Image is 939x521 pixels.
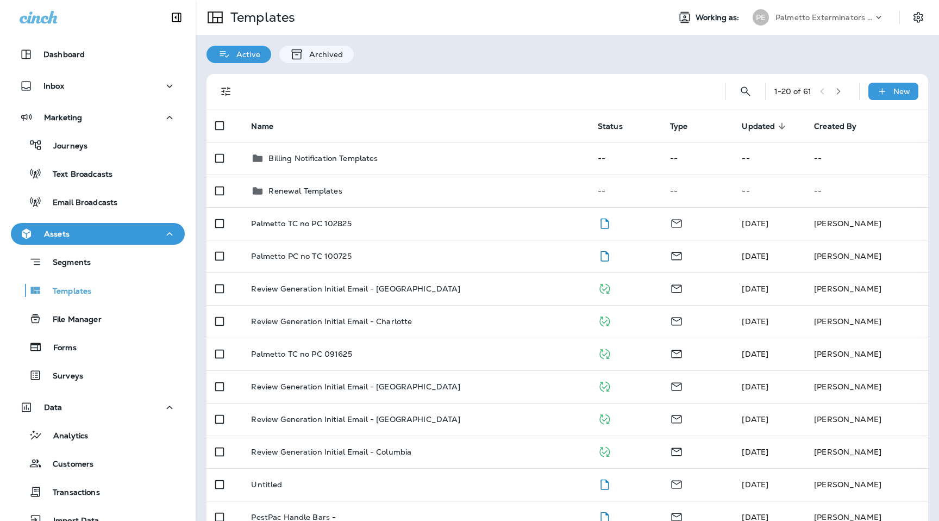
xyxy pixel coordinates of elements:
button: Settings [909,8,928,27]
span: Status [598,121,637,131]
span: Email [670,511,683,521]
span: Published [598,413,611,423]
p: Active [231,50,260,59]
button: Dashboard [11,44,185,65]
button: File Manager [11,307,185,330]
p: Renewal Templates [268,187,342,195]
span: Frank Carreno [742,480,768,489]
p: Untitled [251,480,282,489]
span: Created By [814,121,871,131]
td: -- [733,175,805,207]
div: PE [753,9,769,26]
button: Search Templates [735,80,756,102]
p: Review Generation Initial Email - Columbia [251,448,411,456]
span: Created By [814,122,856,131]
p: Review Generation Initial Email - [GEOGRAPHIC_DATA] [251,382,460,391]
span: Email [670,479,683,488]
td: [PERSON_NAME] [805,436,928,468]
span: Email [670,348,683,358]
p: Review Generation Initial Email - Charlotte [251,317,412,326]
button: Data [11,396,185,418]
span: Julia Horton [742,251,768,261]
span: Published [598,315,611,325]
button: Collapse Sidebar [161,7,192,28]
td: [PERSON_NAME] [805,240,928,272]
button: Analytics [11,424,185,446]
button: Email Broadcasts [11,190,185,213]
td: [PERSON_NAME] [805,305,928,338]
p: Inbox [43,82,64,90]
span: Draft [598,218,611,227]
span: Email [670,218,683,227]
td: [PERSON_NAME] [805,370,928,403]
p: Palmetto TC no PC 102825 [251,219,351,228]
p: Transactions [42,488,100,498]
span: Julia Horton [742,219,768,228]
span: Email [670,446,683,456]
p: Segments [42,258,91,269]
button: Filters [215,80,237,102]
span: Email [670,413,683,423]
p: Forms [42,343,77,353]
span: Draft [598,250,611,260]
button: Surveys [11,364,185,387]
button: Journeys [11,134,185,157]
span: Email [670,315,683,325]
p: Archived [304,50,343,59]
span: Julia Horton [742,284,768,294]
p: Palmetto Exterminators LLC [775,13,873,22]
button: Forms [11,336,185,358]
p: Templates [42,287,91,297]
td: -- [805,142,928,175]
p: Journeys [42,141,87,152]
span: Email [670,381,683,390]
span: Working as: [696,13,742,22]
span: Email [670,250,683,260]
p: Email Broadcasts [42,198,117,208]
td: -- [805,175,928,207]
span: Email [670,283,683,293]
p: Palmetto TC no PC 091625 [251,350,352,358]
span: Julia Horton [742,414,768,424]
span: Published [598,348,611,358]
p: Data [44,403,62,412]
span: Draft [598,511,611,521]
td: [PERSON_NAME] [805,207,928,240]
p: New [893,87,910,96]
button: Customers [11,452,185,475]
span: Julia Horton [742,447,768,457]
span: Status [598,122,623,131]
p: Palmetto PC no TC 100725 [251,252,351,260]
p: Customers [42,460,93,470]
p: Marketing [44,113,82,122]
p: Review Generation Initial Email - [GEOGRAPHIC_DATA] [251,415,460,424]
td: -- [589,175,661,207]
span: Type [670,122,688,131]
td: -- [733,142,805,175]
span: Type [670,121,702,131]
span: Julia Horton [742,317,768,326]
button: Text Broadcasts [11,162,185,185]
span: Published [598,446,611,456]
span: Draft [598,479,611,488]
p: Assets [44,230,70,238]
button: Templates [11,279,185,302]
span: Updated [742,122,775,131]
span: Name [251,121,287,131]
p: Analytics [42,431,88,442]
button: Assets [11,223,185,245]
td: [PERSON_NAME] [805,272,928,305]
p: Templates [226,9,295,26]
div: 1 - 20 of 61 [774,87,811,96]
p: Dashboard [43,50,85,59]
p: Surveys [42,371,83,382]
td: [PERSON_NAME] [805,468,928,501]
p: Review Generation Initial Email - [GEOGRAPHIC_DATA] [251,284,460,293]
span: Published [598,381,611,390]
button: Transactions [11,480,185,503]
td: [PERSON_NAME] [805,338,928,370]
td: -- [589,142,661,175]
td: -- [661,175,734,207]
span: Name [251,122,273,131]
span: Julia Horton [742,349,768,359]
